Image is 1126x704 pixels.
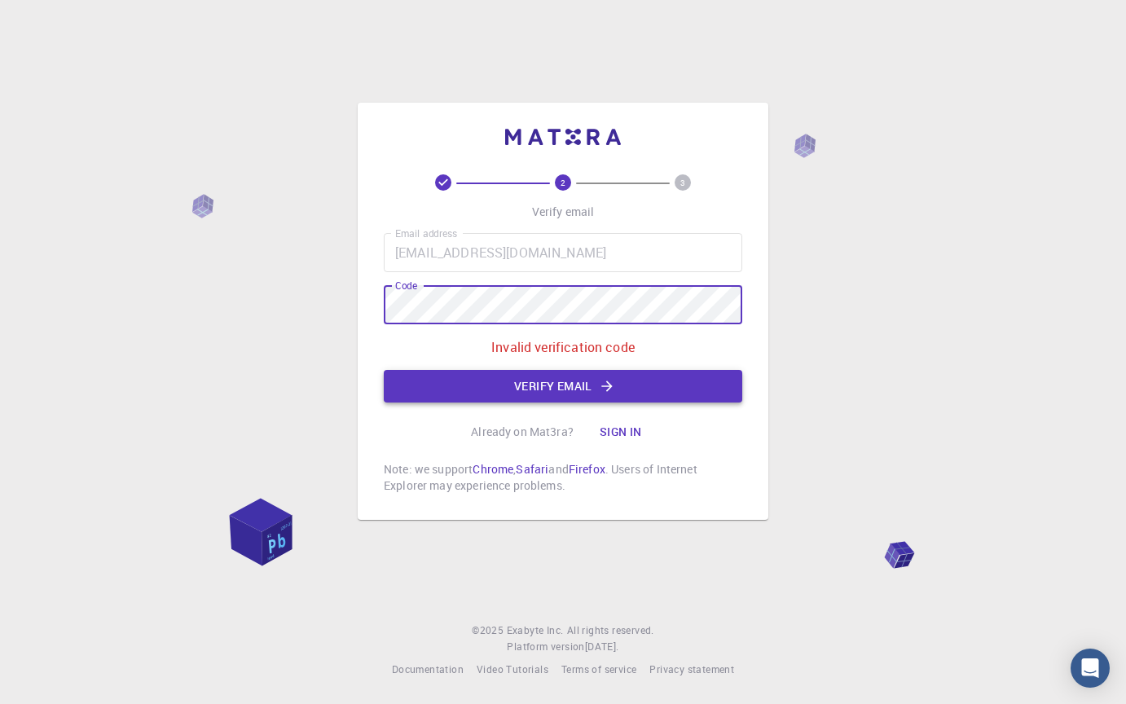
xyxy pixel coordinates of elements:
a: Documentation [392,662,464,678]
p: Already on Mat3ra? [471,424,574,440]
span: Exabyte Inc. [507,623,564,636]
a: Safari [516,461,548,477]
span: Platform version [507,639,584,655]
span: Privacy statement [649,662,734,675]
span: All rights reserved. [567,623,654,639]
span: Terms of service [561,662,636,675]
a: Video Tutorials [477,662,548,678]
a: [DATE]. [585,639,619,655]
label: Email address [395,227,457,240]
span: [DATE] . [585,640,619,653]
label: Code [395,279,417,293]
a: Chrome [473,461,513,477]
a: Exabyte Inc. [507,623,564,639]
text: 2 [561,177,565,188]
a: Privacy statement [649,662,734,678]
text: 3 [680,177,685,188]
p: Verify email [532,204,595,220]
span: Documentation [392,662,464,675]
button: Verify email [384,370,742,403]
p: Invalid verification code [491,337,635,357]
span: © 2025 [472,623,506,639]
button: Sign in [587,416,655,448]
a: Firefox [569,461,605,477]
div: Open Intercom Messenger [1071,649,1110,688]
a: Terms of service [561,662,636,678]
span: Video Tutorials [477,662,548,675]
p: Note: we support , and . Users of Internet Explorer may experience problems. [384,461,742,494]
